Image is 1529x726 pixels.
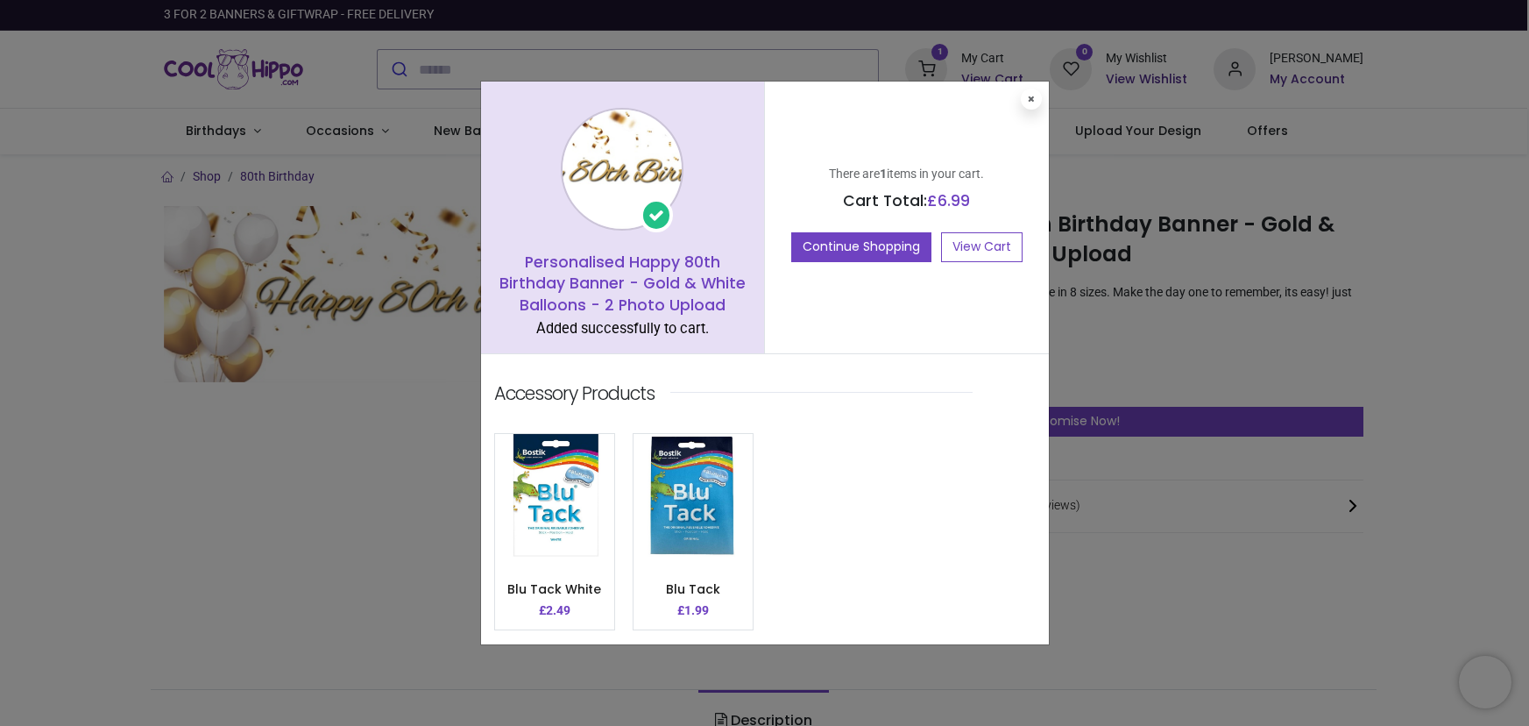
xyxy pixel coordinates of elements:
[666,580,720,598] a: Blu Tack
[677,602,709,620] p: £
[778,190,1036,212] h5: Cart Total:
[684,603,709,617] span: 1.99
[546,603,570,617] span: 2.49
[791,232,931,262] button: Continue Shopping
[561,108,683,231] img: image_1024
[507,580,601,598] a: Blu Tack White
[778,166,1036,183] p: There are items in your cart.
[494,319,751,339] div: Added successfully to cart.
[539,602,570,620] p: £
[495,434,614,557] img: image_512
[494,252,751,317] h5: Personalised Happy 80th Birthday Banner - Gold & White Balloons - 2 Photo Upload
[494,381,655,406] p: Accessory Products
[941,232,1023,262] a: View Cart
[938,190,970,211] span: 6.99
[880,167,887,181] b: 1
[634,434,753,557] img: image_512
[927,190,970,211] span: £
